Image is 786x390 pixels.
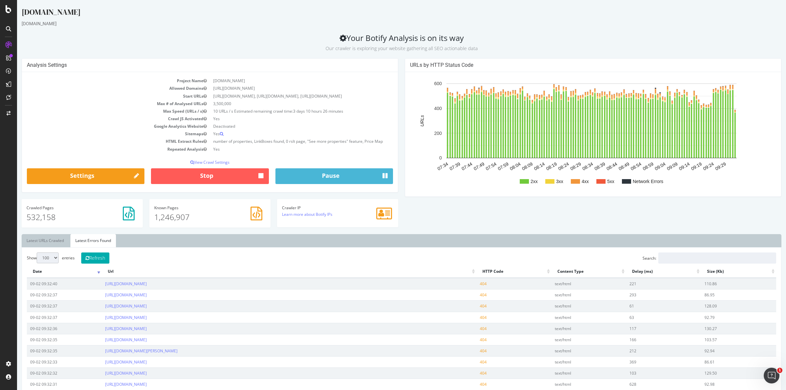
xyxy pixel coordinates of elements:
[5,33,764,52] h2: Your Botify Analysis is on its way
[684,312,759,323] td: 92.79
[417,131,425,136] text: 200
[609,334,684,345] td: 166
[88,359,130,365] a: [URL][DOMAIN_NAME]
[504,161,517,171] text: 08:09
[10,345,85,356] td: 09-02 09:32:35
[626,252,759,264] label: Search:
[516,161,529,171] text: 08:14
[88,337,130,343] a: [URL][DOMAIN_NAME]
[534,334,609,345] td: text/html
[10,62,376,68] h4: Analysis Settings
[609,312,684,323] td: 63
[10,278,85,289] td: 09-02 09:32:40
[764,368,779,383] iframe: Intercom live chat
[5,234,52,247] a: Latest URLs Crawled
[5,7,764,20] div: [DOMAIN_NAME]
[10,312,85,323] td: 09-02 09:32:37
[609,379,684,390] td: 628
[193,122,376,130] td: Deactivated
[609,345,684,356] td: 212
[697,161,710,171] text: 09:29
[777,368,782,373] span: 1
[134,168,252,184] button: Stop
[193,77,376,84] td: [DOMAIN_NAME]
[10,300,85,311] td: 09-02 09:32:37
[456,161,468,171] text: 07:49
[528,161,541,171] text: 08:19
[589,161,601,171] text: 08:44
[684,265,759,278] th: Size (Kb): activate to sort column ascending
[552,161,565,171] text: 08:29
[534,379,609,390] td: text/html
[10,323,85,334] td: 09-02 09:32:36
[463,281,470,287] span: 404
[616,179,646,184] text: Network Errors
[193,100,376,107] td: 3,500,000
[625,161,638,171] text: 08:59
[88,315,130,320] a: [URL][DOMAIN_NAME]
[10,115,193,122] td: Crawl JS Activated
[193,84,376,92] td: [URL][DOMAIN_NAME]
[193,92,376,100] td: [URL][DOMAIN_NAME], [URL][DOMAIN_NAME], [URL][DOMAIN_NAME]
[393,77,756,192] div: A chart.
[684,334,759,345] td: 103.57
[601,161,613,171] text: 08:49
[463,381,470,387] span: 404
[10,334,85,345] td: 09-02 09:32:35
[420,161,432,171] text: 07:34
[534,289,609,300] td: text/html
[10,265,85,278] th: Date: activate to sort column ascending
[85,265,459,278] th: Url: activate to sort column ascending
[539,179,546,184] text: 3xx
[88,292,130,298] a: [URL][DOMAIN_NAME]
[193,107,376,115] td: 10 URLs / s Estimated remaining crawl time:
[10,100,193,107] td: Max # of Analysed URLs
[88,326,130,331] a: [URL][DOMAIN_NAME]
[193,138,376,145] td: number of properties, LinkBoxes found, 0 rslt page, "See more properties" feature, Price Map
[10,122,193,130] td: Google Analytics Website
[10,130,193,138] td: Sitemaps
[10,92,193,100] td: Start URLs
[463,326,470,331] span: 404
[609,289,684,300] td: 293
[534,323,609,334] td: text/html
[137,206,249,210] h4: Pages Known
[10,252,58,263] label: Show entries
[137,212,249,223] p: 1,246,907
[88,281,130,287] a: [URL][DOMAIN_NAME]
[534,312,609,323] td: text/html
[534,367,609,379] td: text/html
[20,252,42,263] select: Showentries
[258,168,376,184] button: Pause
[590,179,597,184] text: 5xx
[10,168,127,184] a: Settings
[685,161,698,171] text: 09:24
[463,337,470,343] span: 404
[309,45,461,51] small: Our crawler is exploring your website gathering all SEO actionable data
[193,145,376,153] td: Yes
[613,161,626,171] text: 08:54
[534,300,609,311] td: text/html
[193,115,376,122] td: Yes
[88,381,130,387] a: [URL][DOMAIN_NAME]
[609,300,684,311] td: 61
[661,161,674,171] text: 09:14
[684,379,759,390] td: 92.98
[641,252,759,264] input: Search:
[422,156,425,161] text: 0
[609,278,684,289] td: 221
[684,345,759,356] td: 92.94
[492,161,505,171] text: 08:04
[514,179,521,184] text: 2xx
[5,20,764,27] div: [DOMAIN_NAME]
[417,106,425,111] text: 400
[10,289,85,300] td: 09-02 09:32:37
[468,161,480,171] text: 07:54
[534,356,609,367] td: text/html
[10,356,85,367] td: 09-02 09:32:33
[576,161,589,171] text: 08:39
[463,292,470,298] span: 404
[534,345,609,356] td: text/html
[9,212,121,223] p: 532,158
[463,348,470,354] span: 404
